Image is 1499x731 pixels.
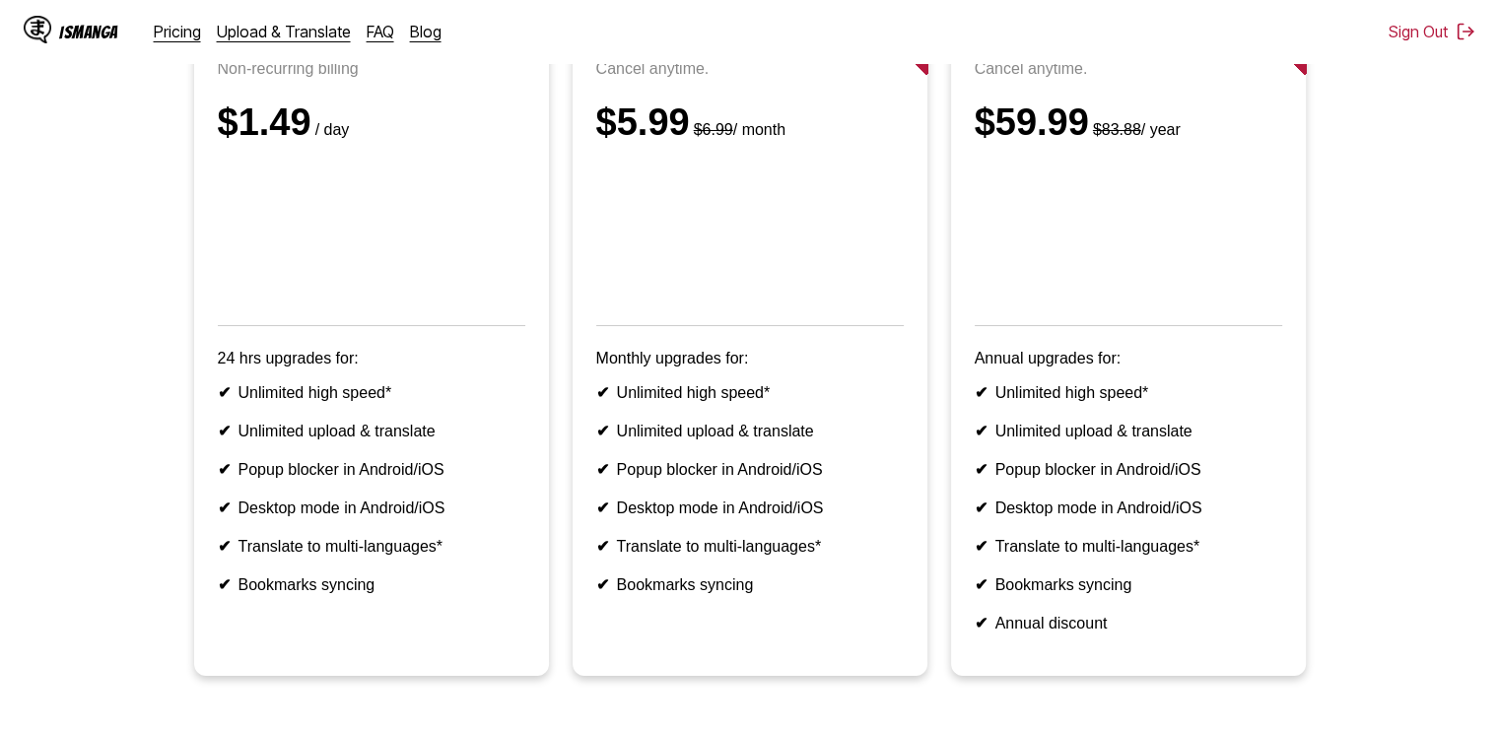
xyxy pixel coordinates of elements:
[218,576,231,593] b: ✔
[975,167,1282,298] iframe: PayPal
[596,101,904,144] div: $5.99
[596,537,904,556] li: Translate to multi-languages*
[975,101,1282,144] div: $59.99
[218,383,525,402] li: Unlimited high speed*
[596,60,904,78] p: Cancel anytime.
[24,16,154,47] a: IsManga LogoIsManga
[975,576,988,593] b: ✔
[596,384,609,401] b: ✔
[975,575,1282,594] li: Bookmarks syncing
[596,350,904,367] p: Monthly upgrades for:
[975,383,1282,402] li: Unlimited high speed*
[1389,22,1475,41] button: Sign Out
[596,167,904,298] iframe: PayPal
[218,167,525,298] iframe: PayPal
[975,499,988,516] b: ✔
[975,614,1282,632] li: Annual discount
[218,575,525,594] li: Bookmarks syncing
[218,538,231,555] b: ✔
[975,422,1282,440] li: Unlimited upload & translate
[218,423,231,439] b: ✔
[596,576,609,593] b: ✔
[690,121,785,138] small: / month
[1456,22,1475,41] img: Sign out
[218,461,231,478] b: ✔
[218,384,231,401] b: ✔
[217,22,351,41] a: Upload & Translate
[59,23,118,41] div: IsManga
[311,121,350,138] small: / day
[218,101,525,144] div: $1.49
[1093,121,1141,138] s: $83.88
[975,60,1282,78] p: Cancel anytime.
[218,537,525,556] li: Translate to multi-languages*
[410,22,442,41] a: Blog
[218,422,525,440] li: Unlimited upload & translate
[975,615,988,631] b: ✔
[218,460,525,479] li: Popup blocker in Android/iOS
[154,22,201,41] a: Pricing
[975,537,1282,556] li: Translate to multi-languages*
[1089,121,1181,138] small: / year
[596,460,904,479] li: Popup blocker in Android/iOS
[218,498,525,517] li: Desktop mode in Android/iOS
[975,498,1282,517] li: Desktop mode in Android/iOS
[975,460,1282,479] li: Popup blocker in Android/iOS
[218,499,231,516] b: ✔
[596,575,904,594] li: Bookmarks syncing
[596,499,609,516] b: ✔
[975,384,988,401] b: ✔
[975,350,1282,367] p: Annual upgrades for:
[367,22,394,41] a: FAQ
[975,461,988,478] b: ✔
[596,423,609,439] b: ✔
[694,121,733,138] s: $6.99
[596,383,904,402] li: Unlimited high speed*
[218,350,525,367] p: 24 hrs upgrades for:
[596,461,609,478] b: ✔
[975,538,988,555] b: ✔
[596,538,609,555] b: ✔
[218,60,525,78] p: Non-recurring billing
[596,422,904,440] li: Unlimited upload & translate
[975,423,988,439] b: ✔
[24,16,51,43] img: IsManga Logo
[596,498,904,517] li: Desktop mode in Android/iOS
